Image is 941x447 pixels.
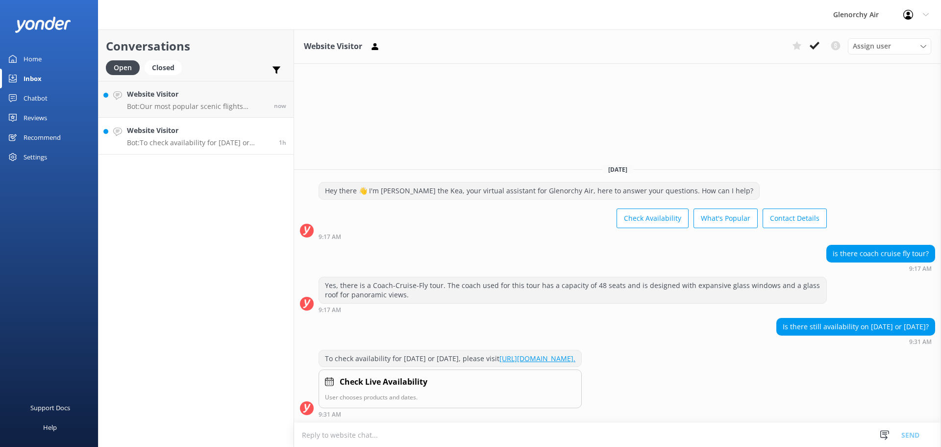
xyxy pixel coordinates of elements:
strong: 9:17 AM [909,266,932,272]
div: Sep 21 2025 09:31am (UTC +12:00) Pacific/Auckland [319,411,582,418]
div: Hey there 👋 I'm [PERSON_NAME] the Kea, your virtual assistant for Glenorchy Air, here to answer y... [319,183,759,199]
h4: Website Visitor [127,125,272,136]
div: Chatbot [24,88,48,108]
a: Website VisitorBot:To check availability for [DATE] or [DATE], please visit [URL][DOMAIN_NAME].1h [99,118,294,155]
div: Sep 21 2025 09:31am (UTC +12:00) Pacific/Auckland [776,338,935,345]
h2: Conversations [106,37,286,55]
div: To check availability for [DATE] or [DATE], please visit [319,350,581,367]
a: Closed [145,62,187,73]
button: Check Availability [617,209,689,228]
div: Yes, there is a Coach-Cruise-Fly tour. The coach used for this tour has a capacity of 48 seats an... [319,277,826,303]
div: Home [24,49,42,69]
div: Is there still availability on [DATE] or [DATE]? [777,318,935,335]
img: yonder-white-logo.png [15,17,71,33]
a: Open [106,62,145,73]
span: Assign user [853,41,891,52]
div: Help [43,418,57,437]
h4: Check Live Availability [340,376,427,389]
div: Support Docs [30,398,70,418]
span: [DATE] [602,165,633,174]
h4: Website Visitor [127,89,267,100]
div: Sep 21 2025 09:17am (UTC +12:00) Pacific/Auckland [826,265,935,272]
p: Bot: Our most popular scenic flights include: - Milford Sound Fly | Cruise | Fly - Our most popul... [127,102,267,111]
strong: 9:31 AM [319,412,341,418]
div: Sep 21 2025 09:17am (UTC +12:00) Pacific/Auckland [319,233,827,240]
div: Settings [24,147,47,167]
button: What's Popular [693,209,758,228]
a: [URL][DOMAIN_NAME]. [499,354,575,363]
div: is there coach cruise fly tour? [827,245,935,262]
div: Recommend [24,128,61,147]
strong: 9:31 AM [909,339,932,345]
div: Assign User [848,38,931,54]
span: Sep 21 2025 09:31am (UTC +12:00) Pacific/Auckland [279,138,286,147]
div: Open [106,60,140,75]
div: Sep 21 2025 09:17am (UTC +12:00) Pacific/Auckland [319,306,827,313]
h3: Website Visitor [304,40,362,53]
span: Sep 21 2025 11:17am (UTC +12:00) Pacific/Auckland [274,102,286,110]
div: Closed [145,60,182,75]
button: Contact Details [763,209,827,228]
p: User chooses products and dates. [325,393,575,402]
a: Website VisitorBot:Our most popular scenic flights include: - Milford Sound Fly | Cruise | Fly - ... [99,81,294,118]
strong: 9:17 AM [319,307,341,313]
strong: 9:17 AM [319,234,341,240]
div: Reviews [24,108,47,128]
div: Inbox [24,69,42,88]
p: Bot: To check availability for [DATE] or [DATE], please visit [URL][DOMAIN_NAME]. [127,138,272,147]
